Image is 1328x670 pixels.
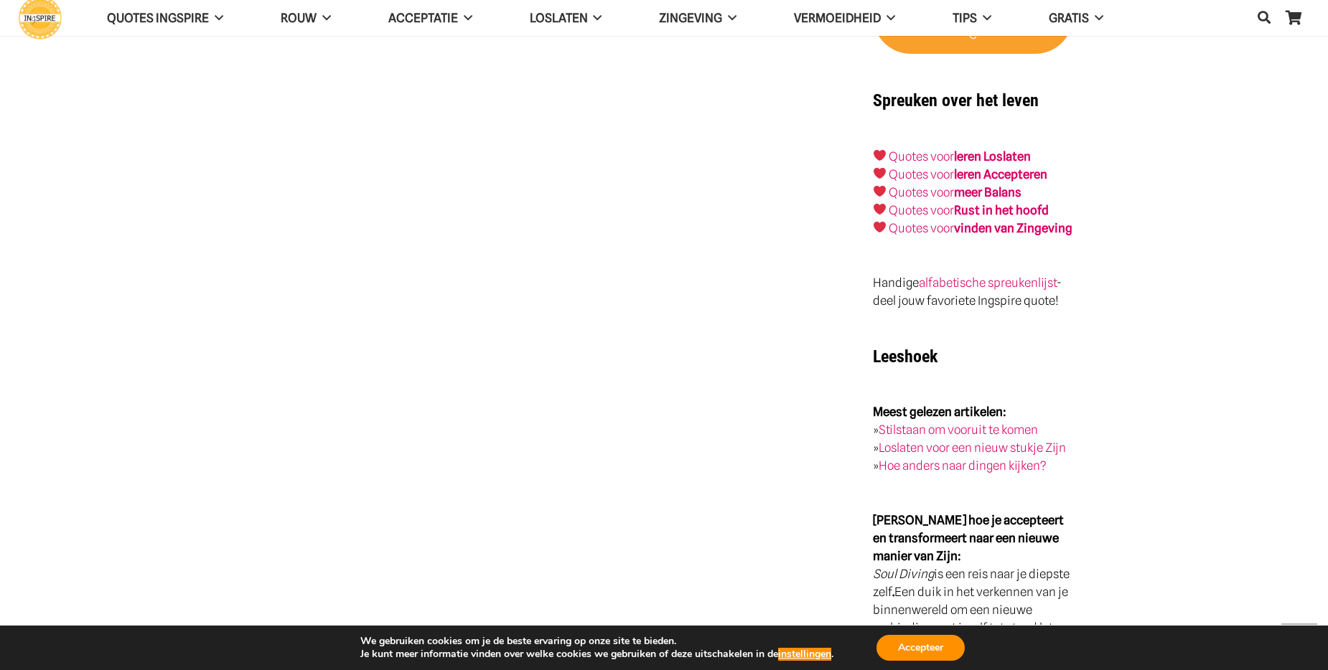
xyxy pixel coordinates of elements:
[954,203,1049,217] strong: Rust in het hoofd
[874,185,886,197] img: ❤
[874,167,886,179] img: ❤
[919,275,1057,290] a: alfabetische spreukenlijst
[873,513,1064,563] strong: [PERSON_NAME] hoe je accepteert en transformeert naar een nieuwe manier van Zijn:
[954,167,1047,181] a: leren Accepteren
[873,90,1039,110] strong: Spreuken over het leven
[889,203,1049,217] a: Quotes voorRust in het hoofd
[1250,1,1278,35] a: Zoeken
[889,185,1021,199] a: Quotes voormeer Balans
[530,11,588,25] span: Loslaten
[879,423,1038,437] a: Stilstaan om vooruit te komen
[874,203,886,215] img: ❤
[889,149,954,164] a: Quotes voor
[794,11,881,25] span: VERMOEIDHEID
[360,635,833,648] p: We gebruiken cookies om je de beste ervaring op onze site te bieden.
[873,403,1073,475] p: » » »
[953,11,977,25] span: TIPS
[892,585,894,599] strong: .
[778,648,831,661] button: instellingen
[889,221,1072,235] a: Quotes voorvinden van Zingeving
[889,167,954,181] a: Quotes voor
[873,274,1073,310] p: Handige - deel jouw favoriete Ingspire quote!
[873,405,1006,419] strong: Meest gelezen artikelen:
[1281,623,1317,659] a: Terug naar top
[388,11,458,25] span: Acceptatie
[659,11,722,25] span: Zingeving
[879,458,1047,473] a: Hoe anders naar dingen kijken?
[360,648,833,661] p: Je kunt meer informatie vinden over welke cookies we gebruiken of deze uitschakelen in de .
[879,440,1066,455] a: Loslaten voor een nieuw stukje Zijn
[873,346,937,367] strong: Leeshoek
[1049,11,1089,25] span: GRATIS
[874,221,886,233] img: ❤
[281,11,317,25] span: ROUW
[954,221,1072,235] strong: vinden van Zingeving
[107,11,209,25] span: QUOTES INGSPIRE
[873,567,934,581] em: Soul Diving
[876,635,965,661] button: Accepteer
[954,149,1031,164] a: leren Loslaten
[874,149,886,161] img: ❤
[954,185,1021,199] strong: meer Balans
